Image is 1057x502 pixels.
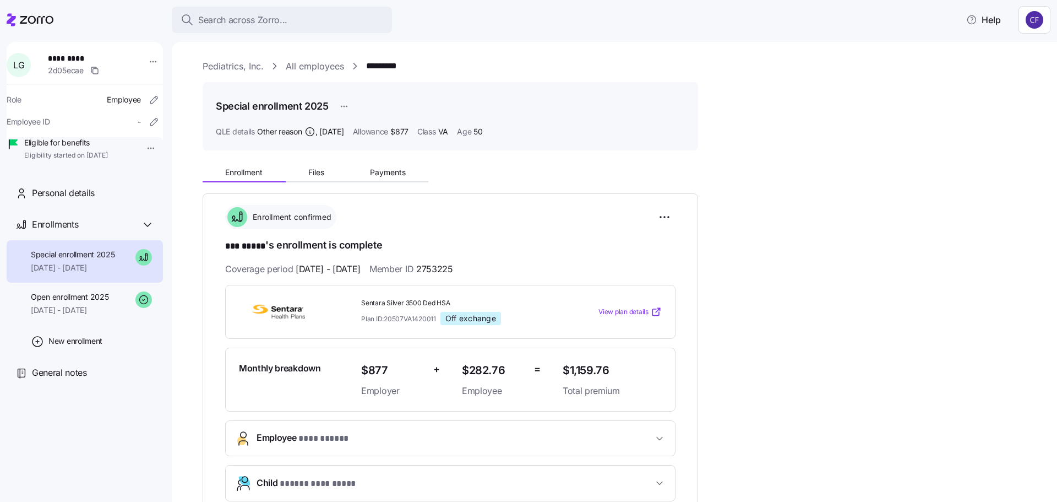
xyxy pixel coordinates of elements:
span: + [433,361,440,377]
span: View plan details [598,307,649,317]
span: Enrollments [32,218,78,231]
span: Child [257,476,356,491]
span: $1,159.76 [563,361,662,380]
h1: 's enrollment is complete [225,238,675,253]
h1: Special enrollment 2025 [216,99,329,113]
a: All employees [286,60,344,73]
span: Eligible for benefits [24,137,108,148]
a: View plan details [598,306,662,317]
button: Help [957,9,1010,31]
a: Pediatrics, Inc. [203,60,264,73]
span: Role [7,94,21,105]
span: Files [308,169,324,176]
span: Employee [462,384,525,398]
span: New enrollment [48,336,102,347]
span: Age [457,126,471,137]
span: [DATE] - [DATE] [31,262,115,273]
span: [DATE] - [DATE] [296,262,361,276]
span: Employee [257,431,348,446]
span: Off exchange [445,314,496,323]
span: 2d05ecae [48,65,84,76]
span: Other reason , [257,126,344,137]
span: 2753225 [416,262,453,276]
span: 50 [473,126,482,137]
span: $282.76 [462,361,525,380]
span: Class [417,126,436,137]
img: Sentara Health Plans [239,299,318,325]
span: QLE details [216,126,255,137]
span: Personal details [32,186,95,200]
button: Search across Zorro... [172,7,392,33]
span: Search across Zorro... [198,13,287,27]
span: Sentara Silver 3500 Ded HSA [361,299,554,308]
span: Help [966,13,1001,26]
span: Monthly breakdown [239,361,321,375]
span: = [534,361,541,377]
span: [DATE] - [DATE] [31,305,108,316]
span: Enrollment confirmed [249,212,331,223]
span: $877 [390,126,408,137]
img: 7d4a9558da78dc7654dde66b79f71a2e [1026,11,1043,29]
span: - [138,116,141,127]
span: L G [13,61,24,69]
span: Employee ID [7,116,50,127]
span: $877 [361,361,424,380]
span: Coverage period [225,262,361,276]
span: General notes [32,366,87,380]
span: Enrollment [225,169,263,176]
span: Plan ID: 20507VA1420011 [361,314,436,323]
span: Member ID [369,262,453,276]
span: Allowance [353,126,388,137]
span: VA [438,126,448,137]
span: Open enrollment 2025 [31,292,108,303]
span: Eligibility started on [DATE] [24,151,108,160]
span: Total premium [563,384,662,398]
span: Special enrollment 2025 [31,249,115,260]
span: [DATE] [319,126,344,137]
span: Employer [361,384,424,398]
span: Payments [370,169,406,176]
span: Employee [107,94,141,105]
